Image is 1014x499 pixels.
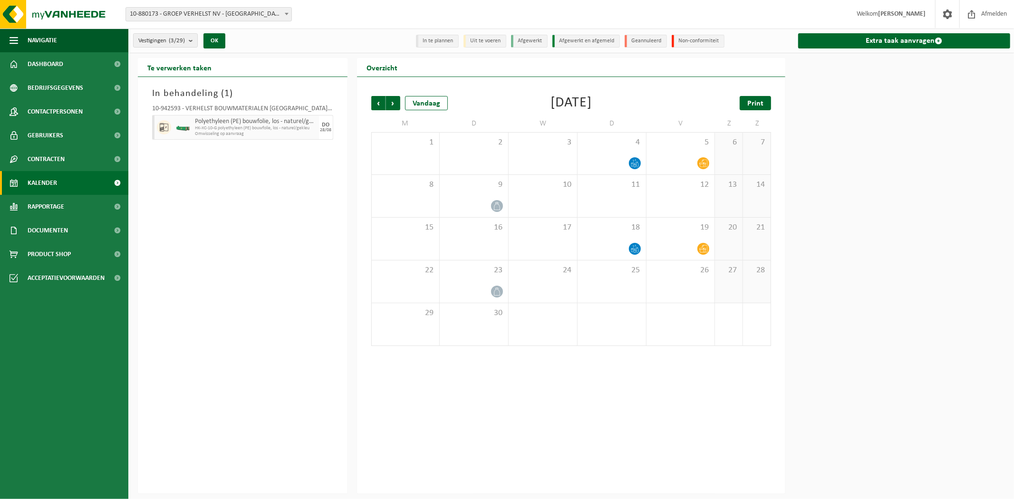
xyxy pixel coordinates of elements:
[138,58,221,77] h2: Te verwerken taken
[748,265,766,276] span: 28
[377,222,435,233] span: 15
[195,118,317,125] span: Polyethyleen (PE) bouwfolie, los - naturel/gekleurd
[416,35,459,48] li: In te plannen
[552,35,620,48] li: Afgewerkt en afgemeld
[371,115,440,132] td: M
[748,222,766,233] span: 21
[625,35,667,48] li: Geannuleerd
[513,222,572,233] span: 17
[28,124,63,147] span: Gebruikers
[582,180,641,190] span: 11
[720,222,738,233] span: 20
[28,219,68,242] span: Documenten
[377,180,435,190] span: 8
[444,308,503,318] span: 30
[28,266,105,290] span: Acceptatievoorwaarden
[651,222,710,233] span: 19
[377,265,435,276] span: 22
[550,96,592,110] div: [DATE]
[440,115,509,132] td: D
[444,137,503,148] span: 2
[444,265,503,276] span: 23
[133,33,198,48] button: Vestigingen(3/29)
[444,222,503,233] span: 16
[28,195,64,219] span: Rapportage
[126,8,291,21] span: 10-880173 - GROEP VERHELST NV - OOSTENDE
[377,137,435,148] span: 1
[647,115,715,132] td: V
[740,96,771,110] a: Print
[405,96,448,110] div: Vandaag
[126,7,292,21] span: 10-880173 - GROEP VERHELST NV - OOSTENDE
[28,29,57,52] span: Navigatie
[28,76,83,100] span: Bedrijfsgegevens
[513,265,572,276] span: 24
[322,122,329,128] div: DO
[513,180,572,190] span: 10
[748,180,766,190] span: 14
[511,35,548,48] li: Afgewerkt
[743,115,771,132] td: Z
[28,52,63,76] span: Dashboard
[747,100,763,107] span: Print
[578,115,647,132] td: D
[377,308,435,318] span: 29
[320,128,331,133] div: 28/08
[798,33,1010,48] a: Extra taak aanvragen
[720,180,738,190] span: 13
[386,96,400,110] span: Volgende
[513,137,572,148] span: 3
[195,125,317,131] span: HK-XC-10-G polyethyleen (PE) bouwfolie, los - naturel/gekleu
[748,137,766,148] span: 7
[582,222,641,233] span: 18
[878,10,926,18] strong: [PERSON_NAME]
[444,180,503,190] span: 9
[582,137,641,148] span: 4
[28,171,57,195] span: Kalender
[509,115,578,132] td: W
[357,58,407,77] h2: Overzicht
[152,106,333,115] div: 10-942593 - VERHELST BOUWMATERIALEN [GEOGRAPHIC_DATA] - [GEOGRAPHIC_DATA]
[582,265,641,276] span: 25
[672,35,724,48] li: Non-conformiteit
[720,265,738,276] span: 27
[224,89,230,98] span: 1
[464,35,506,48] li: Uit te voeren
[720,137,738,148] span: 6
[138,34,185,48] span: Vestigingen
[28,242,71,266] span: Product Shop
[176,124,190,131] img: HK-XC-10-GN-00
[152,86,333,101] h3: In behandeling ( )
[715,115,743,132] td: Z
[371,96,386,110] span: Vorige
[651,137,710,148] span: 5
[203,33,225,48] button: OK
[651,265,710,276] span: 26
[28,147,65,171] span: Contracten
[195,131,317,137] span: Omwisseling op aanvraag
[651,180,710,190] span: 12
[169,38,185,44] count: (3/29)
[28,100,83,124] span: Contactpersonen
